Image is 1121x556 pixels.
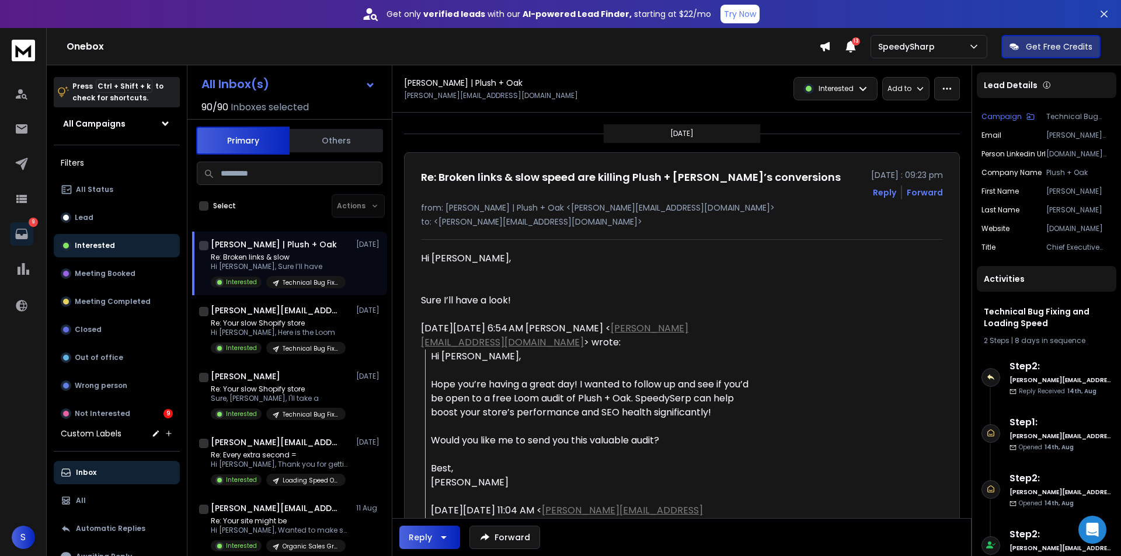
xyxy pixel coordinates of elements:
[76,524,145,533] p: Automatic Replies
[356,240,382,249] p: [DATE]
[75,269,135,278] p: Meeting Booked
[10,222,33,246] a: 9
[75,297,151,306] p: Meeting Completed
[431,503,762,531] div: [DATE][DATE] 11:04 AM < > wrote:
[670,129,694,138] p: [DATE]
[404,77,523,89] h1: [PERSON_NAME] | Plush + Oak
[283,476,339,485] p: Loading Speed Optimization
[409,531,432,543] div: Reply
[399,526,460,549] button: Reply
[226,344,257,352] p: Interested
[1009,432,1112,440] h6: [PERSON_NAME][EMAIL_ADDRESS][DOMAIN_NAME]
[201,100,228,114] span: 90 / 90
[213,201,236,211] label: Select
[1019,443,1074,452] p: Opened
[977,266,1116,292] div: Activities
[290,128,383,153] button: Others
[1046,224,1112,233] p: [DOMAIN_NAME]
[75,213,93,222] p: Lead
[356,306,382,315] p: [DATE]
[852,37,860,46] span: 13
[283,542,339,551] p: Organic Sales Growth
[356,503,382,513] p: 11 Aug
[887,84,911,93] p: Add to
[1046,243,1112,252] p: Chief Executive Officer
[283,344,339,353] p: Technical Bug Fixing and Loading Speed
[1015,335,1085,345] span: 8 days in sequence
[54,489,180,512] button: All
[1009,376,1112,384] h6: [PERSON_NAME][EMAIL_ADDRESS][DOMAIN_NAME]
[423,8,485,20] strong: verified leads
[75,381,127,390] p: Wrong person
[1045,499,1074,508] span: 14th, Aug
[76,185,113,194] p: All Status
[981,187,1019,196] p: First Name
[421,321,688,349] a: [PERSON_NAME][EMAIL_ADDRESS][DOMAIN_NAME]
[431,377,762,419] div: Hope you’re having a great day! I wanted to follow up and see if you’d be open to a free Loom aud...
[981,224,1009,233] p: website
[356,438,382,447] p: [DATE]
[196,127,290,155] button: Primary
[75,353,123,362] p: Out of office
[1046,205,1112,215] p: [PERSON_NAME]
[984,79,1038,91] p: Lead Details
[421,321,762,349] div: [DATE][DATE] 6:54 AM [PERSON_NAME] < > wrote:
[421,169,841,186] h1: Re: Broken links & slow speed are killing Plush + [PERSON_NAME]’s conversions
[356,372,382,381] p: [DATE]
[54,346,180,369] button: Out of office
[75,325,102,334] p: Closed
[283,410,339,419] p: Technical Bug Fixing and Loading Speed
[981,112,1022,121] p: Campaign
[1009,527,1112,541] h6: Step 2 :
[54,178,180,201] button: All Status
[981,243,995,252] p: title
[211,526,351,535] p: Hi [PERSON_NAME], Wanted to make sure
[211,239,337,250] h1: [PERSON_NAME] | Plush + Oak
[211,319,346,328] p: Re: Your slow Shopify store
[1019,499,1074,508] p: Opened
[421,293,762,307] div: Sure I’ll have a look!
[54,402,180,425] button: Not Interested9
[1009,488,1112,496] h6: [PERSON_NAME][EMAIL_ADDRESS][DOMAIN_NAME]
[1009,471,1112,485] h6: Step 2 :
[54,112,180,135] button: All Campaigns
[283,278,339,287] p: Technical Bug Fixing and Loading Speed
[12,526,35,549] button: S
[226,410,257,418] p: Interested
[211,262,346,271] p: Hi [PERSON_NAME], Sure I’ll have
[387,8,711,20] p: Get only with our starting at $22/mo
[231,100,309,114] h3: Inboxes selected
[724,8,756,20] p: Try Now
[201,78,269,90] h1: All Inbox(s)
[226,475,257,484] p: Interested
[96,79,152,93] span: Ctrl + Shift + k
[431,433,762,447] div: Would you like me to send you this valuable audit?
[1045,443,1074,452] span: 14th, Aug
[1009,415,1112,429] h6: Step 1 :
[54,234,180,257] button: Interested
[54,517,180,540] button: Automatic Replies
[469,526,540,549] button: Forward
[878,41,939,53] p: SpeedySharp
[1026,41,1092,53] p: Get Free Credits
[226,541,257,550] p: Interested
[1046,112,1112,121] p: Technical Bug Fixing and Loading Speed
[431,461,762,489] div: Best, [PERSON_NAME]
[211,253,346,262] p: Re: Broken links & slow
[1078,516,1106,544] div: Open Intercom Messenger
[54,155,180,171] h3: Filters
[54,290,180,313] button: Meeting Completed
[211,394,346,403] p: Sure, [PERSON_NAME], I'll take a
[192,72,385,96] button: All Inbox(s)
[1046,131,1112,140] p: [PERSON_NAME][EMAIL_ADDRESS][DOMAIN_NAME]
[981,205,1019,215] p: Last Name
[404,91,578,100] p: [PERSON_NAME][EMAIL_ADDRESS][DOMAIN_NAME]
[54,461,180,484] button: Inbox
[421,251,762,265] div: Hi [PERSON_NAME],
[211,370,280,382] h1: [PERSON_NAME]
[421,202,943,214] p: from: [PERSON_NAME] | Plush + Oak <[PERSON_NAME][EMAIL_ADDRESS][DOMAIN_NAME]>
[431,349,762,363] div: Hi [PERSON_NAME],
[211,384,346,394] p: Re: Your slow Shopify store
